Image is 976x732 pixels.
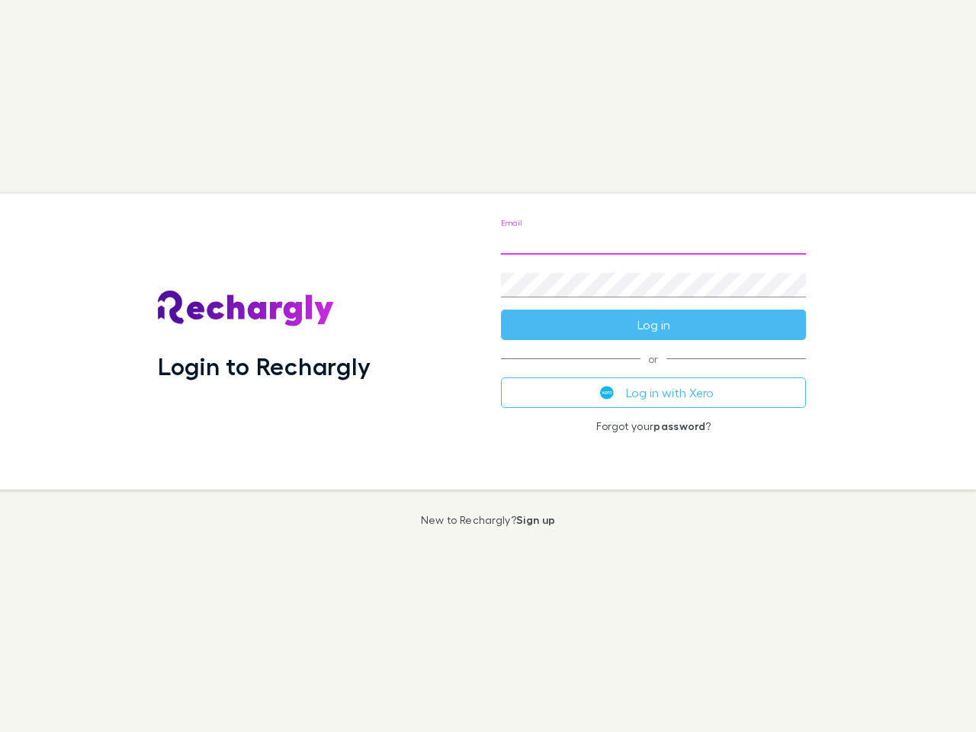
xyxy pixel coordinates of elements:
[158,352,371,380] h1: Login to Rechargly
[158,291,335,327] img: Rechargly's Logo
[501,420,806,432] p: Forgot your ?
[501,217,522,229] label: Email
[516,513,555,526] a: Sign up
[421,514,556,526] p: New to Rechargly?
[501,377,806,408] button: Log in with Xero
[501,310,806,340] button: Log in
[600,386,614,400] img: Xero's logo
[653,419,705,432] a: password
